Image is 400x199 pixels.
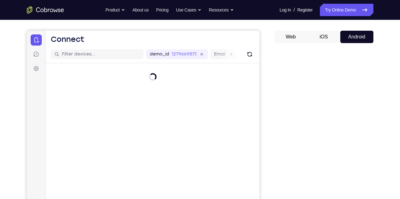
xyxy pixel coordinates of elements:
button: Product [105,4,125,16]
a: Try Online Demo [320,4,373,16]
button: Resources [209,4,234,16]
a: Pricing [156,4,168,16]
button: iOS [307,31,340,43]
span: / [294,6,295,14]
button: 6-digit code [107,187,144,199]
a: Go to the home page [27,6,64,14]
a: About us [132,4,148,16]
button: Use Cases [176,4,201,16]
button: Web [274,31,308,43]
button: Android [340,31,373,43]
a: Log In [280,4,291,16]
a: Register [297,4,312,16]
